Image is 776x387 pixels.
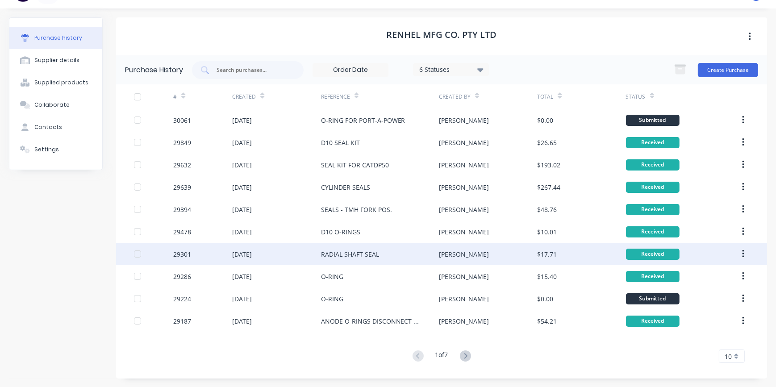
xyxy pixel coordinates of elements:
[537,116,553,125] div: $0.00
[216,66,290,75] input: Search purchases...
[173,116,191,125] div: 30061
[9,116,102,138] button: Contacts
[232,205,252,214] div: [DATE]
[537,160,560,170] div: $193.02
[439,227,489,237] div: [PERSON_NAME]
[321,183,370,192] div: CYLINDER SEALS
[725,352,732,361] span: 10
[313,63,388,77] input: Order Date
[34,146,59,154] div: Settings
[439,272,489,281] div: [PERSON_NAME]
[537,272,557,281] div: $15.40
[9,94,102,116] button: Collaborate
[626,316,680,327] div: Received
[232,183,252,192] div: [DATE]
[321,116,405,125] div: O-RING FOR PORT-A-POWER
[321,205,392,214] div: SEALS - TMH FORK POS.
[537,294,553,304] div: $0.00
[321,316,421,326] div: ANODE O-RINGS DISCONNECT SEALS
[321,294,343,304] div: O-RING
[537,183,560,192] div: $267.44
[34,56,79,64] div: Supplier details
[626,271,680,282] div: Received
[9,27,102,49] button: Purchase history
[626,249,680,260] div: Received
[439,116,489,125] div: [PERSON_NAME]
[626,293,680,304] div: Submitted
[537,250,557,259] div: $17.71
[173,93,177,101] div: #
[232,138,252,147] div: [DATE]
[232,272,252,281] div: [DATE]
[173,205,191,214] div: 29394
[173,272,191,281] div: 29286
[537,138,557,147] div: $26.65
[439,138,489,147] div: [PERSON_NAME]
[439,183,489,192] div: [PERSON_NAME]
[321,93,350,101] div: Reference
[626,204,680,215] div: Received
[626,137,680,148] div: Received
[232,316,252,326] div: [DATE]
[439,294,489,304] div: [PERSON_NAME]
[537,205,557,214] div: $48.76
[9,71,102,94] button: Supplied products
[439,160,489,170] div: [PERSON_NAME]
[125,65,183,75] div: Purchase History
[626,93,646,101] div: Status
[173,294,191,304] div: 29224
[626,226,680,237] div: Received
[439,93,471,101] div: Created By
[9,49,102,71] button: Supplier details
[9,138,102,161] button: Settings
[34,101,70,109] div: Collaborate
[232,250,252,259] div: [DATE]
[439,205,489,214] div: [PERSON_NAME]
[173,316,191,326] div: 29187
[34,79,88,87] div: Supplied products
[321,250,379,259] div: RADIAL SHAFT SEAL
[321,272,343,281] div: O-RING
[626,115,680,126] div: Submitted
[439,316,489,326] div: [PERSON_NAME]
[321,138,360,147] div: D10 SEAL KIT
[34,123,62,131] div: Contacts
[34,34,82,42] div: Purchase history
[537,227,557,237] div: $10.01
[232,227,252,237] div: [DATE]
[626,159,680,171] div: Received
[232,116,252,125] div: [DATE]
[321,227,360,237] div: D10 O-RINGS
[173,160,191,170] div: 29632
[698,63,758,77] button: Create Purchase
[537,93,553,101] div: Total
[419,65,483,74] div: 6 Statuses
[321,160,389,170] div: SEAL KIT FOR CATDP50
[173,227,191,237] div: 29478
[387,29,497,40] h1: RENHEL MFG CO. PTY LTD
[232,160,252,170] div: [DATE]
[232,93,256,101] div: Created
[435,350,448,363] div: 1 of 7
[173,250,191,259] div: 29301
[173,138,191,147] div: 29849
[439,250,489,259] div: [PERSON_NAME]
[626,182,680,193] div: Received
[232,294,252,304] div: [DATE]
[537,316,557,326] div: $54.21
[173,183,191,192] div: 29639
